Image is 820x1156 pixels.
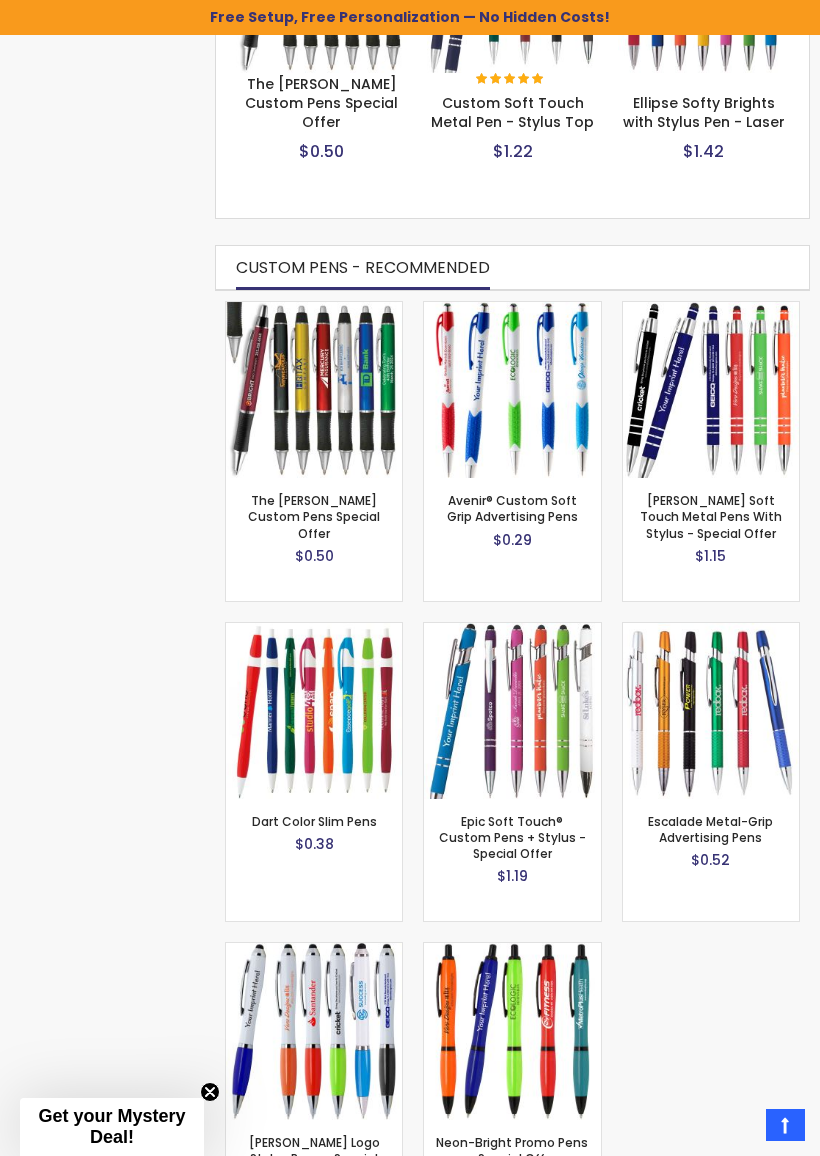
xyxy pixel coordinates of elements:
[245,74,398,132] a: The [PERSON_NAME] Custom Pens Special Offer
[248,492,380,541] a: The [PERSON_NAME] Custom Pens Special Offer
[695,546,726,566] span: $1.15
[252,813,377,830] a: Dart Color Slim Pens
[200,1082,220,1102] button: Close teaser
[226,622,402,639] a: Dart Color slim Pens
[493,530,532,550] span: $0.29
[623,623,799,799] img: Escalade Metal-Grip Advertising Pens
[424,302,600,478] img: Avenir® Custom Soft Grip Advertising Pens
[691,850,730,870] span: $0.52
[299,140,344,163] span: $0.50
[20,1098,204,1156] div: Get your Mystery Deal!Close teaser
[497,866,528,886] span: $1.19
[236,256,490,279] span: CUSTOM PENS - RECOMMENDED
[623,302,799,478] img: Celeste Soft Touch Metal Pens With Stylus - Special Offer
[476,73,546,87] div: 100%
[226,943,402,1119] img: Kimberly Logo Stylus Pens - Special Offer
[623,93,785,132] a: Ellipse Softy Brights with Stylus Pen - Laser
[424,943,600,1119] img: Neon-Bright Promo Pens - Special Offer
[623,301,799,318] a: Celeste Soft Touch Metal Pens With Stylus - Special Offer
[424,301,600,318] a: Avenir® Custom Soft Grip Advertising Pens
[623,622,799,639] a: Escalade Metal-Grip Advertising Pens
[447,492,578,525] a: Avenir® Custom Soft Grip Advertising Pens
[683,140,724,163] span: $1.42
[424,623,600,799] img: Epic Soft Touch® Custom Pens + Stylus - Special Offer
[226,623,402,799] img: Dart Color slim Pens
[38,1106,185,1147] span: Get your Mystery Deal!
[226,942,402,959] a: Kimberly Logo Stylus Pens - Special Offer
[226,301,402,318] a: The Barton Custom Pens Special Offer
[431,93,594,132] a: Custom Soft Touch Metal Pen - Stylus Top
[424,942,600,959] a: Neon-Bright Promo Pens - Special Offer
[439,813,586,862] a: Epic Soft Touch® Custom Pens + Stylus - Special Offer
[295,834,334,854] span: $0.38
[226,302,402,478] img: The Barton Custom Pens Special Offer
[295,546,334,566] span: $0.50
[493,140,533,163] span: $1.22
[640,492,782,541] a: [PERSON_NAME] Soft Touch Metal Pens With Stylus - Special Offer
[648,813,773,846] a: Escalade Metal-Grip Advertising Pens
[424,622,600,639] a: Epic Soft Touch® Custom Pens + Stylus - Special Offer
